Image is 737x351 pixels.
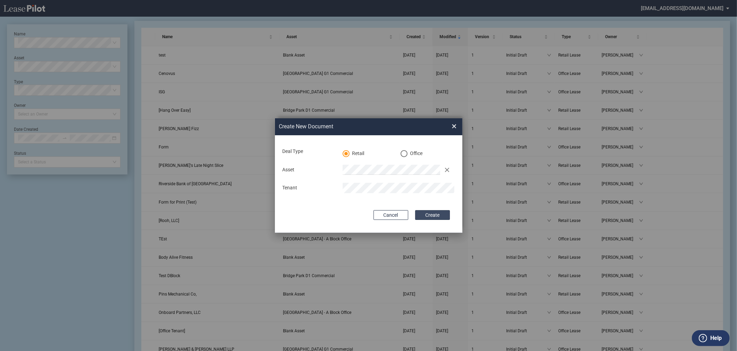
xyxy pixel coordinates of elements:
[401,150,459,157] md-radio-button: Office
[710,334,722,343] label: Help
[452,121,457,132] span: ×
[415,210,450,220] button: Create
[278,166,338,173] div: Asset
[278,185,338,191] div: Tenant
[278,148,338,155] div: Deal Type
[279,123,427,130] h2: Create New Document
[343,150,401,157] md-radio-button: Retail
[374,210,408,220] button: Cancel
[275,118,462,233] md-dialog: Create New ...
